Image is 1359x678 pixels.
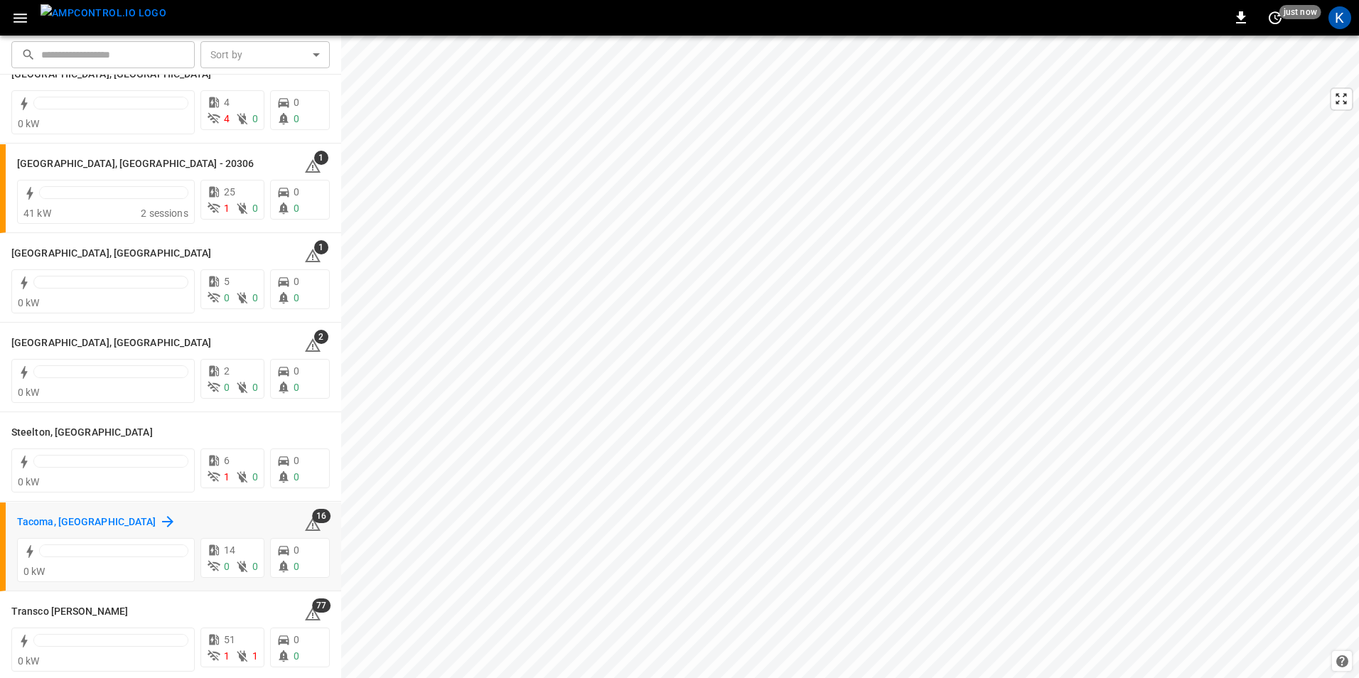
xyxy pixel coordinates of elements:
span: 2 sessions [141,208,188,219]
span: 5 [224,276,230,287]
span: 0 kW [23,566,45,577]
h6: Tacoma, WA [17,515,156,530]
h6: Schaumburg, IL [11,335,212,351]
span: 0 [294,471,299,483]
span: 4 [224,97,230,108]
span: 1 [314,240,328,254]
span: 0 kW [18,118,40,129]
span: 14 [224,544,235,556]
span: 1 [224,650,230,662]
span: 1 [224,471,230,483]
span: 0 kW [18,476,40,488]
span: 41 kW [23,208,51,219]
span: 25 [224,186,235,198]
span: 0 [252,292,258,303]
span: 16 [312,509,331,523]
span: 0 [224,292,230,303]
div: profile-icon [1328,6,1351,29]
span: 0 [294,292,299,303]
span: 1 [252,650,258,662]
span: 51 [224,634,235,645]
span: 0 [294,97,299,108]
h6: Steelton, PA [11,425,153,441]
span: 0 kW [18,297,40,308]
span: 0 [252,382,258,393]
span: 0 [294,113,299,124]
span: 0 [224,382,230,393]
span: 0 kW [18,387,40,398]
span: 0 [252,113,258,124]
span: 0 [294,544,299,556]
span: 0 kW [18,655,40,667]
h6: Riverside, CA [11,246,212,262]
span: 0 [294,382,299,393]
span: 0 [294,365,299,377]
span: 0 [294,561,299,572]
h6: Providence, RI [11,67,212,82]
span: 0 [224,561,230,572]
span: 0 [252,203,258,214]
span: 77 [312,598,331,613]
img: ampcontrol.io logo [41,4,166,22]
h6: Richmond, CA - 20306 [17,156,254,172]
span: 6 [224,455,230,466]
span: 2 [224,365,230,377]
span: 1 [314,151,328,165]
span: 0 [294,455,299,466]
span: 0 [294,186,299,198]
canvas: Map [341,36,1359,678]
span: 4 [224,113,230,124]
h6: Transco Marco Polo [11,604,128,620]
span: 1 [224,203,230,214]
button: set refresh interval [1264,6,1287,29]
span: 0 [294,276,299,287]
span: 0 [294,203,299,214]
span: 0 [294,650,299,662]
span: 2 [314,330,328,344]
span: 0 [294,634,299,645]
span: 0 [252,561,258,572]
span: just now [1279,5,1321,19]
span: 0 [252,471,258,483]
